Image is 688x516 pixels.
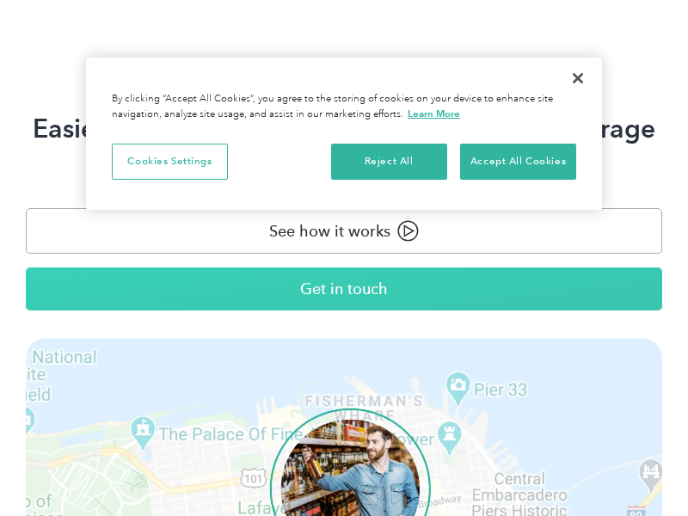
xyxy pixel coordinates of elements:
[26,208,662,254] a: See how it works
[86,58,602,210] div: Privacy
[86,58,602,210] div: Cookie banner
[269,219,390,243] p: See how it works
[460,144,576,180] button: Accept All Cookies
[408,107,460,120] a: More information about your privacy, opens in a new tab
[26,112,662,181] h1: Easiest vehicle reimbursement solution for beverage & food
[331,144,447,180] button: Reject All
[112,144,228,180] button: Cookies Settings
[559,59,597,97] button: Close
[26,267,662,310] a: Get in touch
[112,92,576,122] div: By clicking “Accept All Cookies”, you agree to the storing of cookies on your device to enhance s...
